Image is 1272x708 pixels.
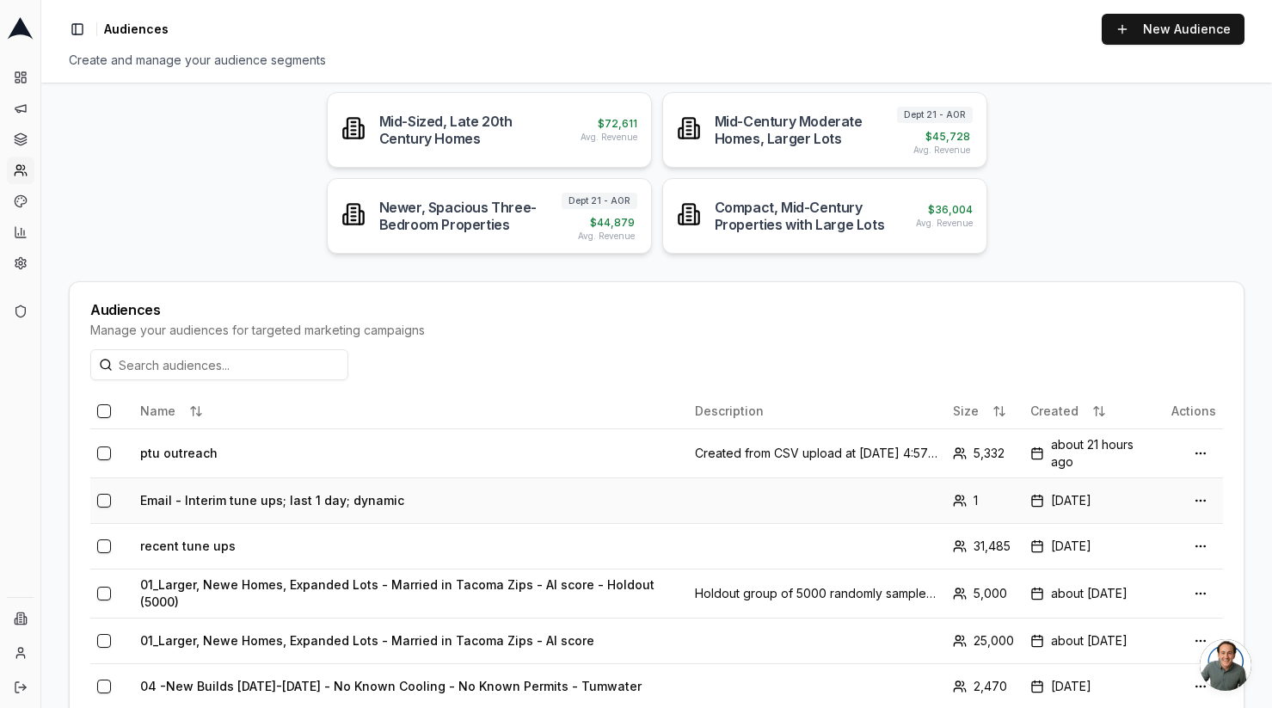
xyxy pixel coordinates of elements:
div: Create and manage your audience segments [69,52,1244,69]
div: Size [953,397,1017,425]
nav: breadcrumb [104,21,169,38]
td: Created from CSV upload at [DATE] 4:57 PM with 5332 matched customers [688,428,946,477]
th: Actions [1164,394,1223,428]
td: ptu outreach [133,428,688,477]
div: about [DATE] [1030,632,1158,650]
div: 31,485 [953,538,1017,555]
div: Mid-Century Moderate Homes, Larger Lots [715,113,897,147]
div: Newer, Spacious Three-Bedroom Properties [379,199,562,233]
td: 01_Larger, Newe Homes, Expanded Lots - Married in Tacoma Zips - AI score - Holdout (5000) [133,569,688,618]
div: Name [140,397,681,425]
div: Compact, Mid-Century Properties with Large Lots [715,199,902,233]
span: Avg. Revenue [578,230,635,243]
td: Email - Interim tune ups; last 1 day; dynamic [133,477,688,523]
input: Search audiences... [90,349,348,380]
span: $ 36,004 [928,203,973,217]
div: about 21 hours ago [1030,436,1158,471]
a: New Audience [1102,14,1244,45]
div: Audiences [90,303,1223,317]
span: Avg. Revenue [581,131,637,144]
button: Log out [7,674,34,701]
div: [DATE] [1030,678,1158,695]
span: Dept 21 - AOR [562,193,637,209]
div: [DATE] [1030,492,1158,509]
div: [DATE] [1030,538,1158,555]
div: 25,000 [953,632,1017,650]
span: Avg. Revenue [913,144,970,157]
div: Created [1030,397,1158,425]
div: Mid-Sized, Late 20th Century Homes [379,113,567,147]
div: Open chat [1200,639,1251,691]
td: Holdout group of 5000 randomly sampled from "01_Larger, Newe Homes, Expanded Lots - Married in Ta... [688,569,946,618]
td: recent tune ups [133,523,688,569]
span: $ 72,611 [598,117,637,131]
td: 01_Larger, Newe Homes, Expanded Lots - Married in Tacoma Zips - AI score [133,618,688,663]
div: Manage your audiences for targeted marketing campaigns [90,322,1223,339]
div: 2,470 [953,678,1017,695]
div: 1 [953,492,1017,509]
div: 5,332 [953,445,1017,462]
div: 5,000 [953,585,1017,602]
div: about [DATE] [1030,585,1158,602]
span: Audiences [104,21,169,38]
span: $ 45,728 [925,130,970,144]
span: Avg. Revenue [916,217,973,230]
span: Dept 21 - AOR [897,107,973,123]
th: Description [688,394,946,428]
span: $ 44,879 [590,216,635,230]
